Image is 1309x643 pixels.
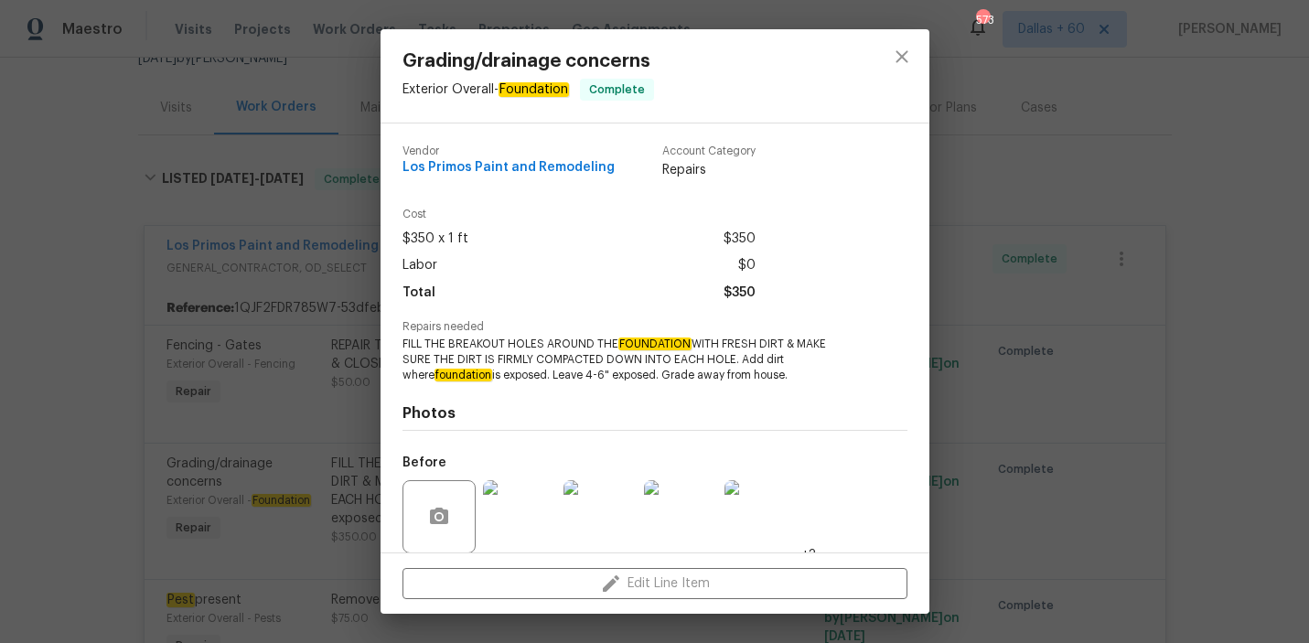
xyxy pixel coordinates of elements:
[582,80,652,99] span: Complete
[402,145,615,157] span: Vendor
[402,321,907,333] span: Repairs needed
[402,337,857,382] span: FILL THE BREAKOUT HOLES AROUND THE WITH FRESH DIRT & MAKE SURE THE DIRT IS FIRMLY COMPACTED DOWN ...
[402,404,907,423] h4: Photos
[724,226,756,252] span: $350
[880,35,924,79] button: close
[738,252,756,279] span: $0
[402,226,468,252] span: $350 x 1 ft
[976,11,989,29] div: 573
[402,82,569,97] span: Exterior Overall -
[499,82,569,97] em: Foundation
[402,161,615,175] span: Los Primos Paint and Remodeling
[662,145,756,157] span: Account Category
[402,51,654,71] span: Grading/drainage concerns
[662,161,756,179] span: Repairs
[435,369,492,381] em: foundation
[402,209,756,220] span: Cost
[618,338,692,350] em: FOUNDATION
[801,546,816,564] span: +3
[402,456,446,469] h5: Before
[402,280,435,306] span: Total
[724,280,756,306] span: $350
[402,252,437,279] span: Labor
